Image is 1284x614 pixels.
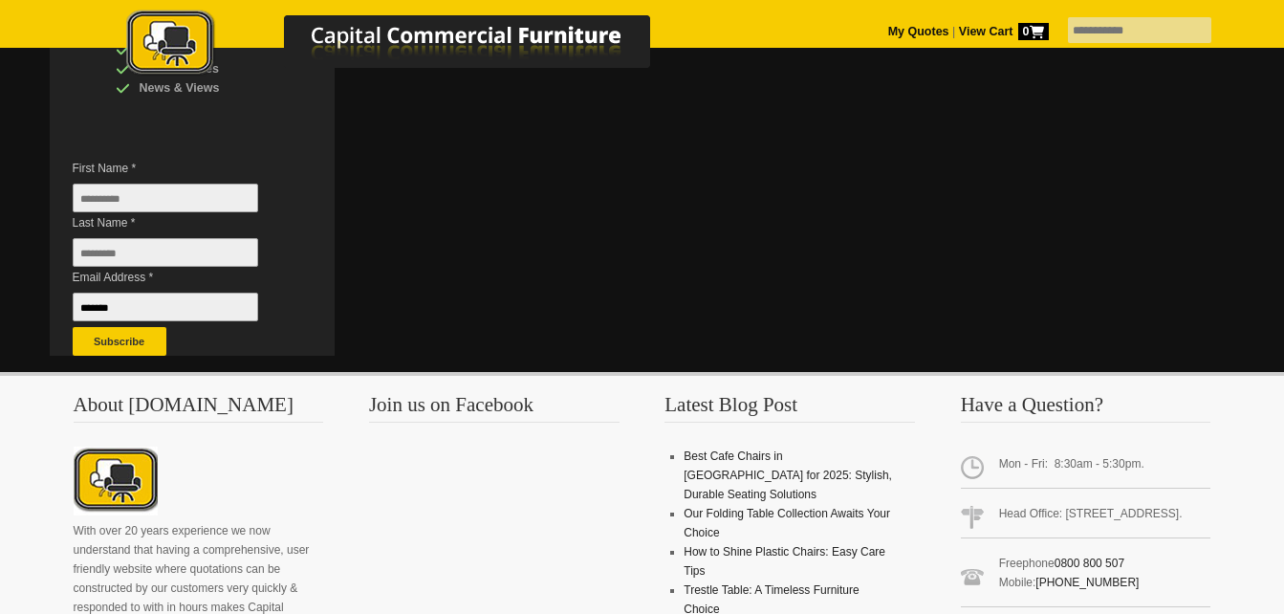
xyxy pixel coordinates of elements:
[961,546,1211,607] span: Freephone Mobile:
[74,10,743,85] a: Capital Commercial Furniture Logo
[1035,576,1139,589] a: [PHONE_NUMBER]
[73,268,287,287] span: Email Address *
[73,159,287,178] span: First Name *
[73,213,287,232] span: Last Name *
[961,395,1211,423] h3: Have a Question?
[959,25,1049,38] strong: View Cart
[961,447,1211,489] span: Mon - Fri: 8:30am - 5:30pm.
[73,327,166,356] button: Subscribe
[74,447,158,515] img: About CCFNZ Logo
[961,496,1211,538] span: Head Office: [STREET_ADDRESS].
[73,184,258,212] input: First Name *
[73,293,258,321] input: Email Address *
[74,10,743,79] img: Capital Commercial Furniture Logo
[664,395,915,423] h3: Latest Blog Post
[684,450,892,501] a: Best Cafe Chairs in [GEOGRAPHIC_DATA] for 2025: Stylish, Durable Seating Solutions
[684,507,890,539] a: Our Folding Table Collection Awaits Your Choice
[369,395,620,423] h3: Join us on Facebook
[73,238,258,267] input: Last Name *
[684,545,885,578] a: How to Shine Plastic Chairs: Easy Care Tips
[955,25,1048,38] a: View Cart0
[888,25,949,38] a: My Quotes
[74,395,324,423] h3: About [DOMAIN_NAME]
[1055,557,1124,570] a: 0800 800 507
[1018,23,1049,40] span: 0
